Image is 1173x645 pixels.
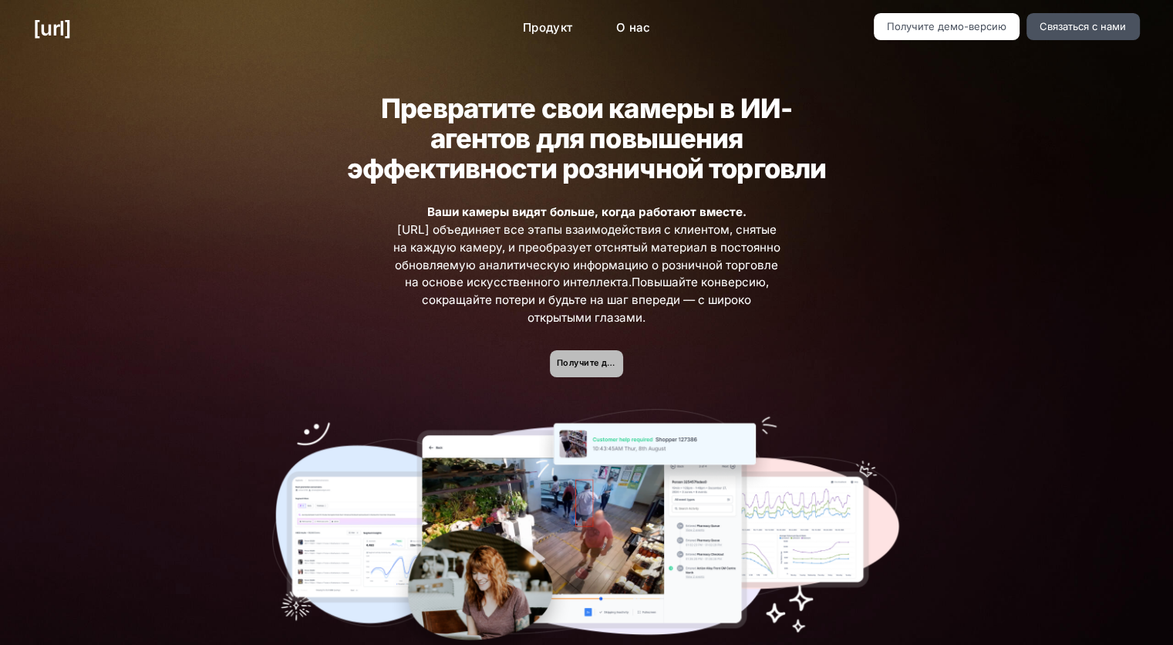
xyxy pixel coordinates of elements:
a: Связаться с нами [1026,13,1140,40]
ya-tr-span: Превратите свои камеры в ИИ-агентов для повышения эффективности розничной торговли [347,92,826,184]
ya-tr-span: Продукт [523,20,573,35]
a: Продукт [511,13,585,43]
ya-tr-span: Получите демо-версию [887,20,1006,32]
ya-tr-span: О нас [616,20,651,35]
ya-tr-span: Ваши камеры видят больше, когда работают вместе. [426,204,746,219]
ya-tr-span: Связаться с нами [1040,20,1126,32]
ya-tr-span: [URL] объединяет все этапы взаимодействия с клиентом, снятые на каждую камеру, и преобразует отсн... [393,222,780,289]
a: Получите демо-версию [550,350,623,377]
a: О нас [604,13,663,43]
ya-tr-span: Повышайте конверсию, сокращайте потери и будьте на шаг впереди — с широко открытыми глазами. [422,275,769,325]
a: Получите демо-версию [874,13,1020,40]
a: [URL] [33,13,71,43]
ya-tr-span: [URL] [33,16,71,40]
